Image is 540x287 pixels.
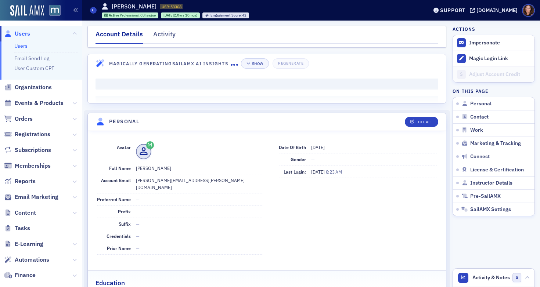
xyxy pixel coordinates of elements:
[136,174,263,193] dd: [PERSON_NAME][EMAIL_ADDRESS][PERSON_NAME][DOMAIN_NAME]
[326,169,342,175] span: 8:23 AM
[15,224,30,232] span: Tasks
[476,7,518,14] div: [DOMAIN_NAME]
[109,118,139,126] h4: Personal
[470,206,511,213] span: SailAMX Settings
[470,114,489,120] span: Contact
[241,58,269,69] button: Show
[49,5,61,16] img: SailAMX
[136,162,263,174] dd: [PERSON_NAME]
[4,193,58,201] a: Email Marketing
[102,12,159,18] div: Active: Active: Professional Colleague
[161,12,200,18] div: 2014-10-16 00:00:00
[104,13,156,18] a: Active Professional Colleague
[415,120,432,124] div: Edit All
[107,245,131,251] span: Prior Name
[112,3,156,11] h1: [PERSON_NAME]
[311,156,315,162] span: —
[136,221,140,227] span: —
[117,144,131,150] span: Avatar
[4,83,52,91] a: Organizations
[109,13,120,18] span: Active
[470,153,490,160] span: Connect
[15,30,30,38] span: Users
[470,8,520,13] button: [DOMAIN_NAME]
[15,240,43,248] span: E-Learning
[14,65,54,72] a: User Custom CPE
[469,40,500,46] button: Impersonate
[97,196,131,202] span: Preferred Name
[311,144,325,150] span: [DATE]
[15,162,51,170] span: Memberships
[109,165,131,171] span: Full Name
[252,62,263,66] div: Show
[311,169,326,175] span: [DATE]
[15,83,52,91] span: Organizations
[15,130,50,138] span: Registrations
[14,55,49,62] a: Email Send Log
[109,60,231,67] h4: Magically Generating SailAMX AI Insights
[453,66,534,82] a: Adjust Account Credit
[15,271,36,279] span: Finance
[136,208,140,214] span: —
[15,115,33,123] span: Orders
[453,51,534,66] button: Magic Login Link
[210,14,247,18] div: 42
[162,4,181,9] span: USR-53308
[469,55,531,62] div: Magic Login Link
[96,29,143,44] div: Account Details
[136,233,140,239] span: —
[120,13,156,18] span: Professional Colleague
[202,12,249,18] div: Engagement Score: 42
[44,5,61,17] a: View Homepage
[4,130,50,138] a: Registrations
[469,71,531,78] div: Adjust Account Credit
[4,256,49,264] a: Automations
[163,13,174,18] span: [DATE]
[136,196,140,202] span: —
[4,224,30,232] a: Tasks
[470,127,483,134] span: Work
[15,209,36,217] span: Content
[15,177,36,185] span: Reports
[453,88,535,94] h4: On this page
[284,169,306,175] span: Last Login:
[522,4,535,17] span: Profile
[153,29,176,43] div: Activity
[119,221,131,227] span: Suffix
[136,245,140,251] span: —
[15,256,49,264] span: Automations
[107,233,131,239] span: Credentials
[279,144,306,150] span: Date of Birth
[4,209,36,217] a: Content
[453,26,475,32] h4: Actions
[118,208,131,214] span: Prefix
[472,274,510,281] span: Activity & Notes
[101,177,131,183] span: Account Email
[15,193,58,201] span: Email Marketing
[4,162,51,170] a: Memberships
[4,115,33,123] a: Orders
[10,5,44,17] img: SailAMX
[4,99,64,107] a: Events & Products
[470,140,521,147] span: Marketing & Tracking
[273,58,309,69] button: Regenerate
[4,271,36,279] a: Finance
[4,146,51,154] a: Subscriptions
[470,180,512,186] span: Instructor Details
[470,101,492,107] span: Personal
[14,43,28,49] a: Users
[15,99,64,107] span: Events & Products
[512,273,522,282] span: 0
[4,240,43,248] a: E-Learning
[210,13,242,18] span: Engagement Score :
[440,7,465,14] div: Support
[291,156,306,162] span: Gender
[4,177,36,185] a: Reports
[163,13,197,18] div: (10yrs 10mos)
[405,117,438,127] button: Edit All
[470,193,501,200] span: Pre-SailAMX
[470,167,524,173] span: License & Certification
[4,30,30,38] a: Users
[15,146,51,154] span: Subscriptions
